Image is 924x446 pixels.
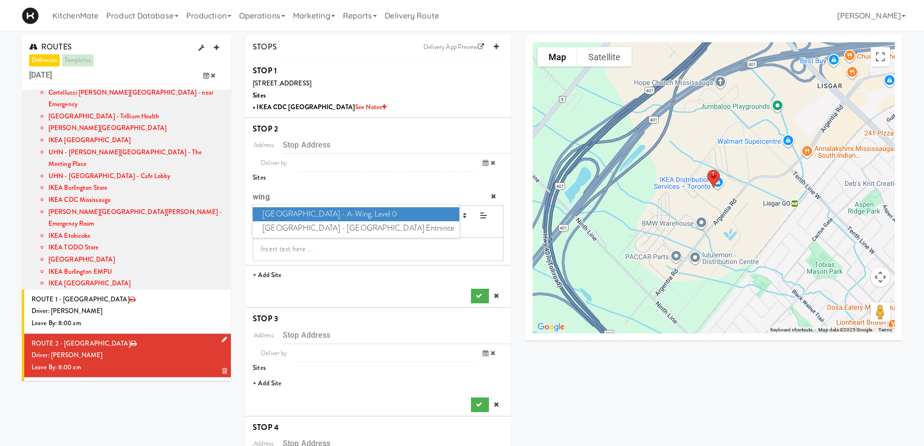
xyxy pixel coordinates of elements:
li: [GEOGRAPHIC_DATA] [49,254,224,266]
div: Address: [245,136,283,154]
b: STOP 3 [253,313,278,324]
b: Sites [253,91,266,100]
input: Stop Address [283,326,511,344]
li: UHN - [GEOGRAPHIC_DATA] - Cafe Lobby [49,170,224,182]
b: STOP 4 [253,422,279,433]
a: Terms [878,327,892,332]
img: Google [535,321,567,333]
div: Leave By: 8:00 am [32,317,224,330]
b: • IKEA CDC [GEOGRAPHIC_DATA] [253,102,387,112]
span: Deliver by: [253,344,296,362]
li: + Add Site [245,374,511,394]
li: IKEA Burlington EMPU [49,266,224,278]
li: UHN - [PERSON_NAME][GEOGRAPHIC_DATA] - The Meeting Place [49,147,224,170]
div: Driver: [PERSON_NAME] [32,349,224,362]
span: ROUTE 2 - [GEOGRAPHIC_DATA] [32,339,130,348]
li: [GEOGRAPHIC_DATA] - Trillium Health [49,111,224,123]
a: See Notes [355,102,387,112]
div: [STREET_ADDRESS] [253,78,503,90]
li: + Add Site [245,265,511,285]
li: ROUTE 1 - [GEOGRAPHIC_DATA]Driver: [PERSON_NAME]Leave By: 8:00 am [22,290,231,334]
a: Delivery App Preview [419,40,489,54]
button: Keyboard shortcuts [770,327,813,333]
span: STOPS [253,41,277,52]
li: IKEA Etobicoke [49,230,224,242]
li: [PERSON_NAME][GEOGRAPHIC_DATA] [49,122,224,134]
span: Deliver by: [253,154,296,172]
button: Drag Pegman onto the map to open Street View [871,302,890,322]
div: Site [253,188,459,205]
input: Stop Address [283,136,511,154]
span: [GEOGRAPHIC_DATA] - [GEOGRAPHIC_DATA] Entrance [253,221,459,235]
span: ROUTE 1 - [GEOGRAPHIC_DATA] [32,295,130,304]
li: IKEA CDC Mississauga [49,194,224,206]
button: Show street map [537,47,577,66]
li: STOP 2Address:Deliver by: Sites Site[GEOGRAPHIC_DATA] - A-Wing, Level 0[GEOGRAPHIC_DATA] - [GEOGR... [245,118,511,308]
a: Open this area in Google Maps (opens a new window) [535,321,567,333]
button: Show satellite imagery [577,47,632,66]
button: Map camera controls [871,267,890,287]
div: Address: [245,326,283,344]
li: STOP 3Address:Deliver by: Sites+ Add Site [245,308,511,416]
li: IKEA [GEOGRAPHIC_DATA] [49,278,224,290]
span: [GEOGRAPHIC_DATA] - A-Wing, Level 0 [253,207,459,221]
input: Site [253,188,459,206]
img: Micromart [22,7,39,24]
li: IKEA Burlington Store [49,182,224,194]
li: ROUTE 3 - [GEOGRAPHIC_DATA]Driver: No driver assignedLeave By: 12:00 am [22,378,231,422]
div: 1 [712,171,714,177]
li: ROUTE 2 - [GEOGRAPHIC_DATA]Driver: [PERSON_NAME]Leave By: 8:00 am [22,334,231,378]
a: deliveries [29,54,60,66]
b: STOP 1 [253,65,277,76]
span: Sites [253,173,266,182]
div: Leave By: 8:00 am [32,362,224,374]
b: STOP 2 [253,123,278,134]
li: [PERSON_NAME][GEOGRAPHIC_DATA][PERSON_NAME] - Emergency Room [49,206,224,230]
a: templates [62,54,94,66]
li: IKEA TODO Store [49,242,224,254]
li: STOP 1[STREET_ADDRESS]Sites• IKEA CDC [GEOGRAPHIC_DATA]See Notes [245,60,511,118]
li: Cortellucci [PERSON_NAME][GEOGRAPHIC_DATA] - near Emergency [49,87,224,111]
div: Driver: [PERSON_NAME] [32,305,224,317]
button: Toggle fullscreen view [871,47,890,66]
span: Map data ©2025 Google [818,327,872,332]
span: ROUTES [29,41,72,52]
li: IKEA [GEOGRAPHIC_DATA] [49,134,224,147]
span: Sites [253,363,266,372]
